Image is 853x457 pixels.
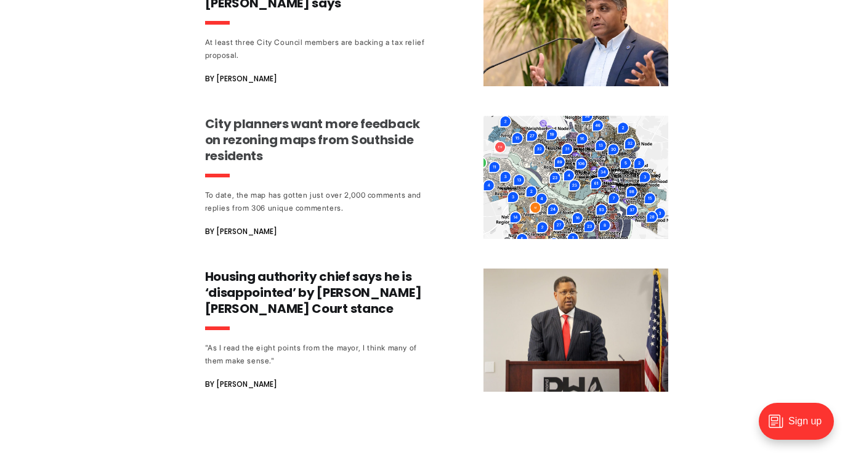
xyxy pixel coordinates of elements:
span: By [PERSON_NAME] [205,71,277,86]
span: By [PERSON_NAME] [205,224,277,239]
a: City planners want more feedback on rezoning maps from Southside residents To date, the map has g... [205,116,668,239]
h3: Housing authority chief says he is ‘disappointed’ by [PERSON_NAME] [PERSON_NAME] Court stance [205,269,434,317]
div: To date, the map has gotten just over 2,000 comments and replies from 306 unique commenters. [205,188,434,214]
a: Housing authority chief says he is ‘disappointed’ by [PERSON_NAME] [PERSON_NAME] Court stance "As... [205,269,668,392]
iframe: portal-trigger [748,397,853,457]
div: "As I read the eight points from the mayor, I think many of them make sense." [205,341,434,367]
img: Housing authority chief says he is ‘disappointed’ by Avula’s Gilpin Court stance [483,269,668,392]
img: City planners want more feedback on rezoning maps from Southside residents [483,116,668,239]
div: At least three City Council members are backing a tax relief proposal. [205,36,434,62]
span: By [PERSON_NAME] [205,377,277,392]
h3: City planners want more feedback on rezoning maps from Southside residents [205,116,434,164]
